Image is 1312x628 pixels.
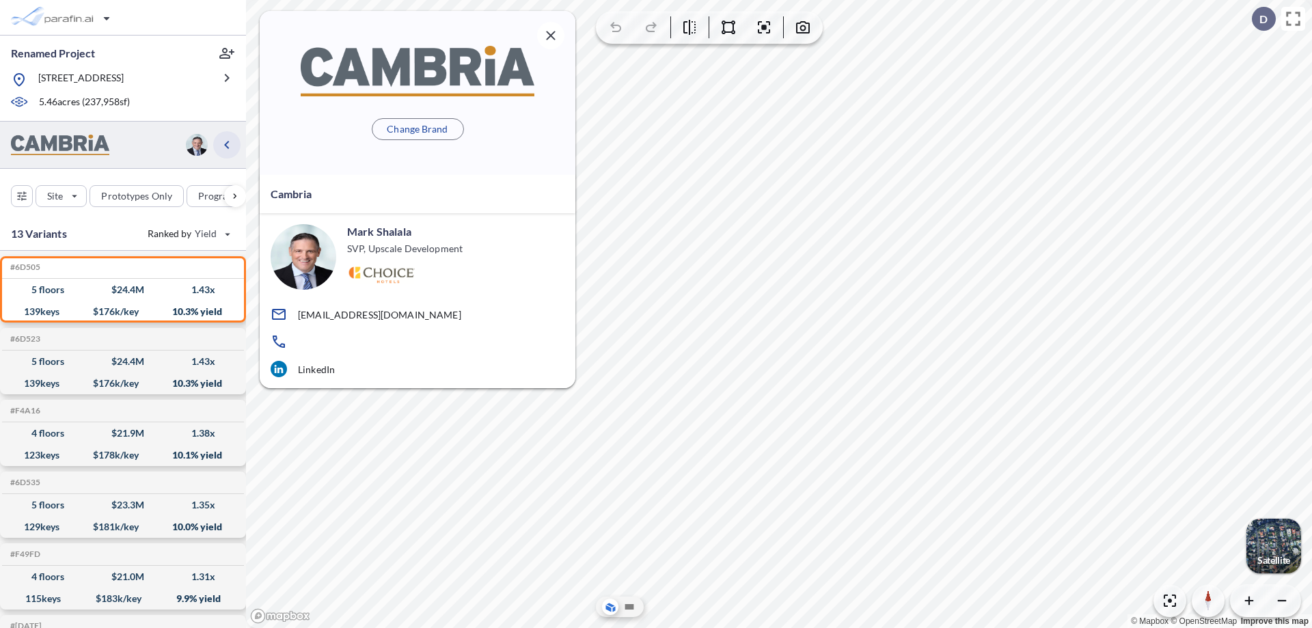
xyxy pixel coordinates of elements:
[347,267,415,284] img: Logo
[1131,616,1168,626] a: Mapbox
[1241,616,1309,626] a: Improve this map
[11,46,95,61] p: Renamed Project
[1257,555,1290,566] p: Satellite
[621,599,638,615] button: Site Plan
[11,135,109,156] img: BrandImage
[271,306,564,323] a: [EMAIL_ADDRESS][DOMAIN_NAME]
[347,224,411,239] p: Mark Shalala
[195,227,217,241] span: Yield
[8,334,40,344] h5: Click to copy the code
[1259,13,1268,25] p: D
[8,478,40,487] h5: Click to copy the code
[271,186,312,202] p: Cambria
[1246,519,1301,573] button: Switcher ImageSatellite
[372,118,464,140] button: Change Brand
[90,185,184,207] button: Prototypes Only
[11,226,67,242] p: 13 Variants
[271,224,336,290] img: user logo
[298,364,335,375] p: LinkedIn
[36,185,87,207] button: Site
[347,242,463,256] p: SVP, Upscale Development
[1171,616,1237,626] a: OpenStreetMap
[298,309,461,320] p: [EMAIL_ADDRESS][DOMAIN_NAME]
[8,262,40,272] h5: Click to copy the code
[250,608,310,624] a: Mapbox homepage
[602,599,618,615] button: Aerial View
[387,122,448,136] p: Change Brand
[47,189,63,203] p: Site
[198,189,236,203] p: Program
[101,189,172,203] p: Prototypes Only
[187,185,260,207] button: Program
[8,406,40,415] h5: Click to copy the code
[8,549,40,559] h5: Click to copy the code
[301,46,534,96] img: BrandImage
[39,95,130,110] p: 5.46 acres ( 237,958 sf)
[137,223,239,245] button: Ranked by Yield
[38,71,124,88] p: [STREET_ADDRESS]
[186,134,208,156] img: user logo
[271,361,564,377] a: LinkedIn
[1246,519,1301,573] img: Switcher Image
